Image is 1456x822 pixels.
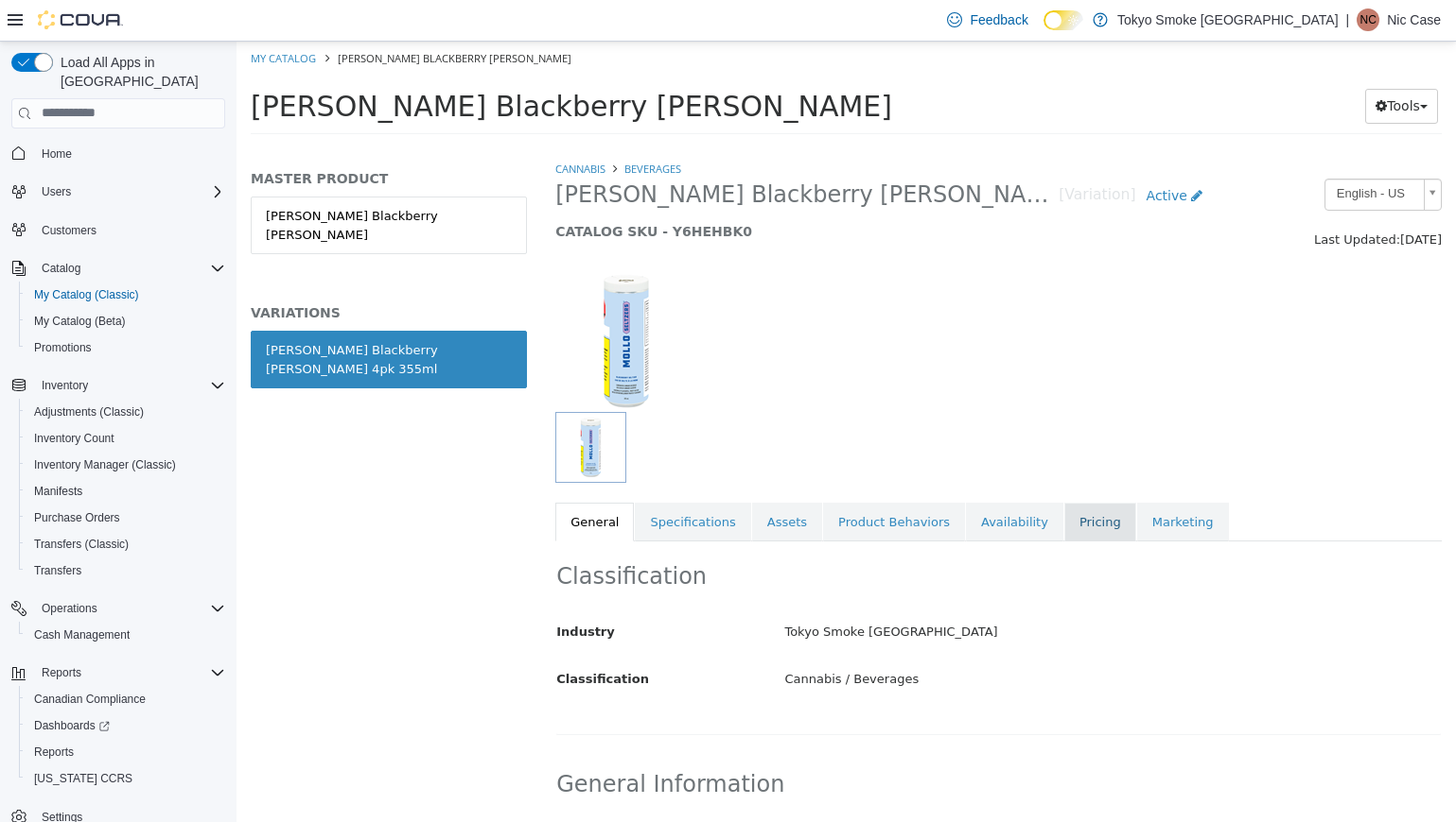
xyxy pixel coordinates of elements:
[1088,137,1205,169] a: English - US
[901,461,992,501] a: Marketing
[34,374,225,397] span: Inventory
[19,505,233,531] button: Purchase Orders
[729,461,827,501] a: Availability
[26,454,225,476] span: Inventory Manager (Classic)
[320,583,378,597] span: Industry
[34,404,144,420] span: Adjustments (Classic)
[34,627,130,642] span: Cash Management
[34,661,89,684] button: Reports
[34,563,81,578] span: Transfers
[319,229,461,370] img: 150
[34,597,105,620] button: Operations
[34,745,74,760] span: Reports
[26,533,225,556] span: Transfers (Classic)
[26,506,225,529] span: Purchase Orders
[26,714,117,737] a: Dashboards
[26,767,225,790] span: Washington CCRS
[26,559,89,582] a: Transfers
[26,624,225,646] span: Cash Management
[19,765,233,792] button: [US_STATE] CCRS
[19,622,233,648] button: Cash Management
[4,140,233,167] button: Home
[4,595,233,622] button: Operations
[34,692,146,707] span: Canadian Compliance
[34,143,79,165] a: Home
[4,216,233,244] button: Customers
[1129,47,1202,82] button: Tools
[42,378,88,393] span: Inventory
[26,688,153,711] a: Canadian Compliance
[516,461,586,501] a: Assets
[34,771,132,786] span: [US_STATE] CCRS
[26,533,136,556] a: Transfers (Classic)
[34,718,110,733] span: Dashboards
[970,10,1027,29] span: Feedback
[26,741,225,763] span: Reports
[26,454,184,476] a: Inventory Manager (Classic)
[1044,10,1083,30] input: Dark Mode
[26,427,225,450] span: Inventory Count
[1387,9,1441,31] p: Nic Case
[19,452,233,478] button: Inventory Manager (Classic)
[19,712,233,739] a: Dashboards
[26,480,90,503] a: Manifests
[828,461,900,501] a: Pricing
[14,263,290,280] h5: VARIATIONS
[19,686,233,712] button: Canadian Compliance
[534,622,1219,655] div: Cannabis / Beverages
[14,128,290,146] h5: MASTER PRODUCT
[19,425,233,452] button: Inventory Count
[939,1,1035,39] a: Feedback
[4,179,233,205] button: Users
[26,624,137,646] a: Cash Management
[388,120,445,134] a: Beverages
[26,688,225,711] span: Canadian Compliance
[534,574,1219,608] div: Tokyo Smoke [GEOGRAPHIC_DATA]
[26,336,225,359] span: Promotions
[34,287,139,302] span: My Catalog (Classic)
[34,537,129,552] span: Transfers (Classic)
[26,310,133,333] a: My Catalog (Beta)
[319,461,397,501] a: General
[19,478,233,505] button: Manifests
[34,257,88,280] button: Catalog
[34,457,176,472] span: Inventory Manager (Classic)
[320,728,1204,758] h2: General Information
[34,219,104,242] a: Customers
[42,601,97,616] span: Operations
[26,283,147,306] a: My Catalog (Classic)
[4,255,233,282] button: Catalog
[34,180,79,203] button: Users
[398,461,514,501] a: Specifications
[19,308,233,334] button: My Catalog (Beta)
[319,139,822,168] span: [PERSON_NAME] Blackberry [PERSON_NAME] 4pk 355ml
[34,661,225,684] span: Reports
[1089,138,1180,167] span: English - US
[1117,9,1339,31] p: Tokyo Smoke [GEOGRAPHIC_DATA]
[320,521,1204,550] h2: Classification
[42,184,71,199] span: Users
[319,181,976,198] h5: CATALOG SKU - Y6HEHBK0
[26,401,151,423] a: Adjustments (Classic)
[587,461,728,501] a: Product Behaviors
[26,283,225,306] span: My Catalog (Classic)
[53,53,225,91] span: Load All Apps in [GEOGRAPHIC_DATA]
[34,340,92,355] span: Promotions
[14,48,656,81] span: [PERSON_NAME] Blackberry [PERSON_NAME]
[14,155,290,213] a: [PERSON_NAME] Blackberry [PERSON_NAME]
[26,401,225,423] span: Adjustments (Classic)
[34,484,82,499] span: Manifests
[26,336,99,359] a: Promotions
[34,597,225,620] span: Operations
[19,282,233,308] button: My Catalog (Classic)
[1044,30,1044,31] span: Dark Mode
[26,427,122,450] a: Inventory Count
[26,767,140,790] a: [US_STATE] CCRS
[101,9,335,24] span: [PERSON_NAME] Blackberry [PERSON_NAME]
[1346,9,1350,31] p: |
[26,506,128,529] a: Purchase Orders
[34,142,225,165] span: Home
[34,510,120,525] span: Purchase Orders
[42,146,72,162] span: Home
[38,10,123,29] img: Cova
